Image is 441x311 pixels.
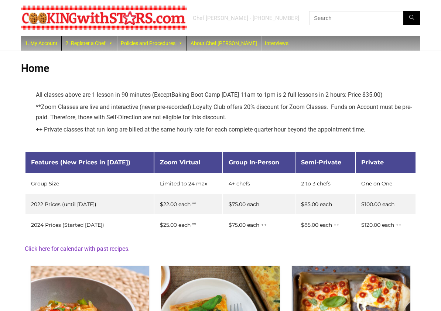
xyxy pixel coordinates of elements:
[301,202,349,207] div: $85.00 each
[62,36,117,51] a: 2. Register a Chef
[301,222,349,228] div: $85.00 each ++
[301,181,349,186] div: 2 to 3 chefs
[31,222,148,228] div: 2024 Prices (Started [DATE])
[41,103,193,110] span: Zoom Classes are live and interactive (never pre-recorded).
[309,11,420,25] input: Search
[261,36,292,51] a: Interviews
[361,159,384,166] span: Private
[21,62,420,75] h1: Home
[229,181,289,186] div: 4+ chefs
[361,202,410,207] div: $100.00 each
[117,36,187,51] a: Policies and Procedures
[36,90,416,100] li: All classes above are 1 lesson in 90 minutes (Except
[229,159,279,166] span: Group In-Person
[160,222,217,228] div: $25.00 each **
[36,124,416,135] li: ++ Private classes that run long are billed at the same hourly rate for each complete quarter hou...
[187,36,261,51] a: About Chef [PERSON_NAME]
[361,181,410,186] div: One on One
[25,245,130,252] a: Click here for calendar with past recipes.
[36,102,416,123] li: ** Loyalty Club offers 20% discount for Zoom Classes. Funds on Account must be pre-paid. Therefor...
[403,11,420,25] button: Search
[31,181,148,186] div: Group Size
[229,222,289,228] div: $75.00 each ++
[193,14,299,22] div: Chef [PERSON_NAME] - [PHONE_NUMBER]
[31,202,148,207] div: 2022 Prices (until [DATE])
[160,181,217,186] div: Limited to 24 max
[21,6,187,30] img: Chef Paula's Cooking With Stars
[229,202,289,207] div: $75.00 each
[171,91,383,98] span: Baking Boot Camp [DATE] 11am to 1pm is 2 full lessons in 2 hours: Price $35.00)
[31,159,130,166] span: Features (New Prices in [DATE])
[160,202,217,207] div: $22.00 each **
[361,222,410,228] div: $120.00 each ++
[301,159,341,166] span: Semi-Private
[160,159,201,166] span: Zoom Virtual
[21,36,61,51] a: 1. My Account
